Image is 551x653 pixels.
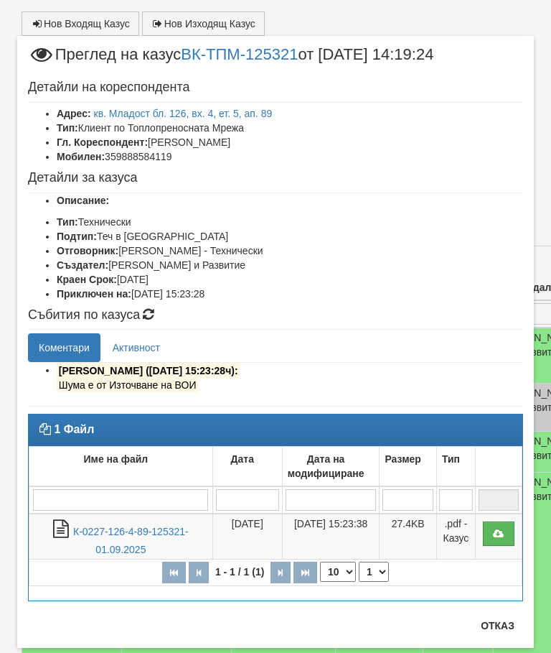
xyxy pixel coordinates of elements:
[29,514,522,559] tr: К-0227-126-4-89-125321-01.09.2025.pdf - Казус
[282,514,380,559] td: [DATE] 15:23:38
[57,258,523,272] li: [PERSON_NAME] и Развитие
[320,562,356,582] select: Брой редове на страница
[94,108,273,119] a: кв. Младост бл. 126, вх. 4, ет. 5, ап. 89
[288,453,364,479] b: Дата на модифициране
[212,447,282,487] td: Дата: No sort applied, activate to apply an ascending sort
[28,47,433,73] span: Преглед на казус от [DATE] 14:19:24
[162,562,186,583] button: Първа страница
[57,149,523,164] li: 359888584119
[57,377,198,393] mark: Шума е от Източване на ВОИ
[475,447,522,487] td: : No sort applied, activate to apply an ascending sort
[28,333,100,362] a: Коментари
[57,215,523,229] li: Технически
[212,514,282,559] td: [DATE]
[385,453,420,465] b: Размер
[54,423,94,435] strong: 1 Файл
[442,453,460,465] b: Тип
[472,614,523,637] button: Отказ
[28,80,523,95] h4: Детайли на кореспондента
[270,562,291,583] button: Следваща страница
[57,122,78,134] b: Тип:
[282,447,380,487] td: Дата на модифициране: No sort applied, activate to apply an ascending sort
[57,195,109,206] b: Описание:
[57,245,118,256] b: Отговорник:
[57,108,91,119] b: Адрес:
[189,562,209,583] button: Предишна страница
[231,453,254,465] b: Дата
[57,244,523,258] li: [PERSON_NAME] - Технически
[57,259,108,271] b: Създател:
[57,151,105,162] b: Мобилен:
[181,45,298,63] a: ВК-ТПМ-125321
[359,562,389,582] select: Страница номер
[73,526,189,555] a: К-0227-126-4-89-125321-01.09.2025
[380,447,436,487] td: Размер: No sort applied, activate to apply an ascending sort
[84,453,149,465] b: Име на файл
[436,447,475,487] td: Тип: No sort applied, activate to apply an ascending sort
[29,447,213,487] td: Име на файл: No sort applied, activate to apply an ascending sort
[57,231,97,242] b: Подтип:
[57,363,523,392] li: Изпратено до кореспондента
[57,287,523,301] li: [DATE] 15:23:28
[57,272,523,287] li: [DATE]
[28,308,523,323] h4: Събития по казуса
[102,333,171,362] a: Активност
[57,136,148,148] b: Гл. Кореспондент:
[28,171,523,185] h4: Детайли за казуса
[57,274,117,285] b: Краен Срок:
[293,562,317,583] button: Последна страница
[57,135,523,149] li: [PERSON_NAME]
[436,514,475,559] td: .pdf - Казус
[57,216,78,228] b: Тип:
[57,288,131,300] b: Приключен на:
[57,121,523,135] li: Клиент по Топлопреносната Мрежа
[212,566,268,578] span: 1 - 1 / 1 (1)
[57,229,523,244] li: Теч в [GEOGRAPHIC_DATA]
[57,363,240,379] mark: [PERSON_NAME] ([DATE] 15:23:28ч):
[380,514,436,559] td: 27.4KB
